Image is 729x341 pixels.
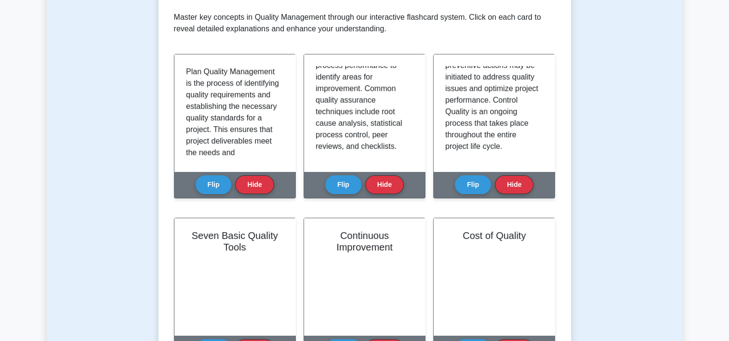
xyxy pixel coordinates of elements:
[445,230,543,241] h2: Cost of Quality
[325,175,361,194] button: Flip
[316,230,413,253] h2: Continuous Improvement
[174,12,556,35] p: Master key concepts in Quality Management through our interactive flashcard system. Click on each...
[455,175,491,194] button: Flip
[495,175,533,194] button: Hide
[186,230,284,253] h2: Seven Basic Quality Tools
[235,175,274,194] button: Hide
[196,175,232,194] button: Flip
[365,175,404,194] button: Hide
